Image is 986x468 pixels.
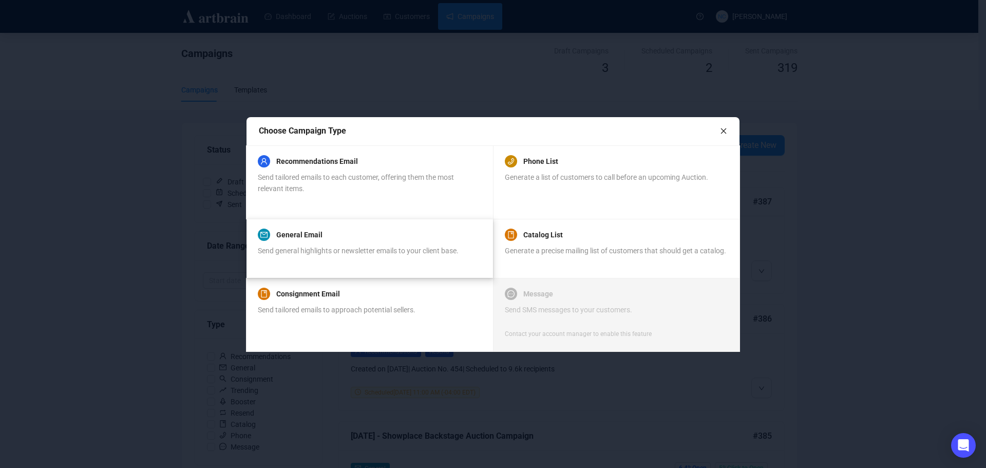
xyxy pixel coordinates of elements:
[507,158,515,165] span: phone
[276,229,323,241] a: General Email
[507,231,515,238] span: book
[523,288,553,300] a: Message
[276,155,358,167] a: Recommendations Email
[523,155,558,167] a: Phone List
[276,288,340,300] a: Consignment Email
[505,247,726,255] span: Generate a precise mailing list of customers that should get a catalog.
[259,124,720,137] div: Choose Campaign Type
[505,329,652,339] div: Contact your account manager to enable this feature
[951,433,976,458] div: Open Intercom Messenger
[258,247,459,255] span: Send general highlights or newsletter emails to your client base.
[260,231,268,238] span: mail
[258,173,454,193] span: Send tailored emails to each customer, offering them the most relevant items.
[507,290,515,297] span: message
[258,306,415,314] span: Send tailored emails to approach potential sellers.
[523,229,563,241] a: Catalog List
[260,158,268,165] span: user
[720,127,727,135] span: close
[505,306,632,314] span: Send SMS messages to your customers.
[505,173,708,181] span: Generate a list of customers to call before an upcoming Auction.
[260,290,268,297] span: book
